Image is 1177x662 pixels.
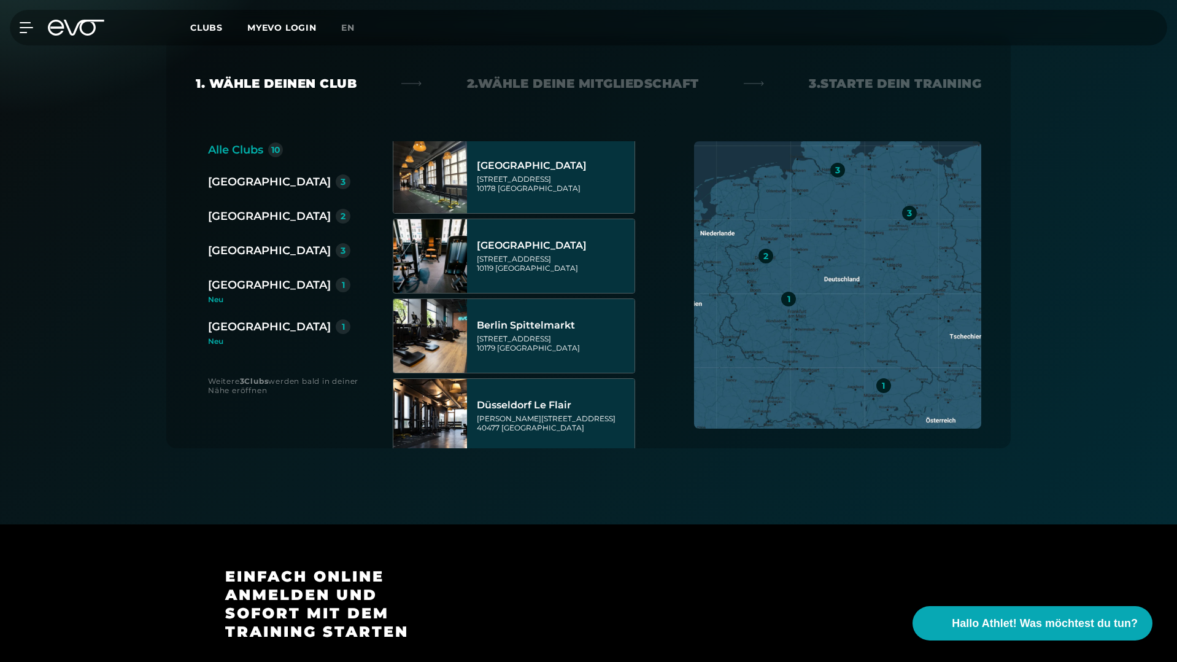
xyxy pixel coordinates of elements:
img: Berlin Spittelmarkt [393,299,467,373]
div: [GEOGRAPHIC_DATA] [477,239,631,252]
div: 3. Starte dein Training [809,75,981,92]
div: Berlin Spittelmarkt [477,319,631,332]
div: Neu [208,338,350,345]
div: 1 [882,381,885,390]
a: Clubs [190,21,247,33]
img: map [694,141,981,429]
strong: Clubs [244,376,268,386]
div: 1 [342,322,345,331]
div: [PERSON_NAME][STREET_ADDRESS] 40477 [GEOGRAPHIC_DATA] [477,414,631,432]
a: MYEVO LOGIN [247,22,317,33]
div: Alle Clubs [208,141,263,158]
h3: Einfach online anmelden und sofort mit dem Training starten [225,567,444,641]
div: 3 [341,246,345,255]
div: Weitere werden bald in deiner Nähe eröffnen [208,376,368,395]
div: [GEOGRAPHIC_DATA] [208,276,331,294]
div: 1. Wähle deinen Club [196,75,357,92]
div: [STREET_ADDRESS] 10179 [GEOGRAPHIC_DATA] [477,334,631,352]
div: [STREET_ADDRESS] 10178 [GEOGRAPHIC_DATA] [477,174,631,193]
span: en [341,22,355,33]
strong: 3 [240,376,245,386]
span: Hallo Athlet! Was möchtest du tun? [952,615,1138,632]
div: [GEOGRAPHIC_DATA] [208,318,331,335]
div: 2 [341,212,345,220]
div: 3 [835,166,840,174]
div: 2 [763,252,768,260]
div: [GEOGRAPHIC_DATA] [208,173,331,190]
span: Clubs [190,22,223,33]
div: 2. Wähle deine Mitgliedschaft [467,75,699,92]
div: 1 [787,295,790,303]
div: 3 [907,209,912,217]
div: 3 [341,177,345,186]
img: Düsseldorf Le Flair [393,379,467,453]
div: 1 [342,281,345,289]
div: Neu [208,296,360,303]
img: Berlin Rosenthaler Platz [393,219,467,293]
button: Hallo Athlet! Was möchtest du tun? [913,606,1152,641]
div: Düsseldorf Le Flair [477,399,631,411]
div: [GEOGRAPHIC_DATA] [208,242,331,259]
a: en [341,21,369,35]
img: Berlin Alexanderplatz [393,139,467,213]
div: 10 [271,146,280,154]
div: [STREET_ADDRESS] 10119 [GEOGRAPHIC_DATA] [477,254,631,273]
div: [GEOGRAPHIC_DATA] [208,208,331,225]
div: [GEOGRAPHIC_DATA] [477,160,631,172]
